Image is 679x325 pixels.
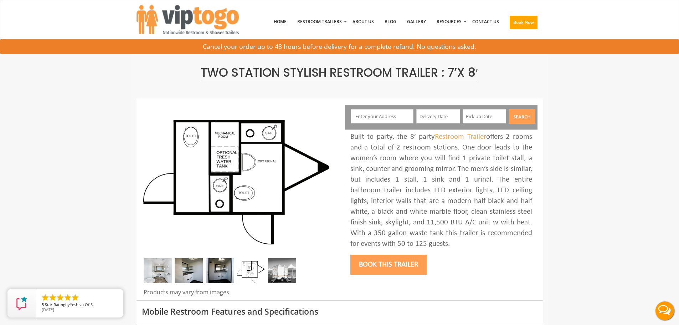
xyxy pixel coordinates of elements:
span: Star Rating [45,302,65,307]
a: Restroom Trailer [435,133,486,141]
h3: Mobile Restroom Features and Specifications [142,307,537,316]
li:  [63,293,72,302]
a: Home [268,3,292,40]
a: Gallery [402,3,431,40]
button: Book Now [510,16,537,29]
div: Products may vary from images [142,288,334,300]
a: Book Now [504,3,543,45]
li:  [41,293,50,302]
img: Review Rating [15,296,29,310]
li:  [48,293,57,302]
button: Book this trailer [350,255,427,275]
li:  [71,293,79,302]
input: Delivery Date [416,109,460,123]
img: Inside of complete restroom with a stall, a urinal, tissue holders, cabinets and mirror [144,258,172,283]
button: Live Chat [650,296,679,325]
li:  [56,293,65,302]
a: Contact Us [467,3,504,40]
span: by [42,303,118,308]
button: Search [509,109,535,124]
a: Restroom Trailers [292,3,347,40]
span: [DATE] [42,307,54,312]
a: Resources [431,3,467,40]
div: Built to party, the 8’ party offers 2 rooms and a total of 2 restroom stations. One door leads to... [350,132,532,249]
span: Yeshiva Of S. [70,302,94,307]
img: DSC_0016_email [175,258,203,283]
img: VIPTOGO [137,5,239,34]
a: Blog [379,3,402,40]
a: About Us [347,3,379,40]
img: A mini restroom trailer with two separate stations and separate doors for males and females [268,258,296,283]
img: A mini restroom trailer with two separate stations and separate doors for males and females [142,105,334,248]
span: 5 [42,302,44,307]
span: Two Station Stylish Restroom Trailer : 7’x 8′ [201,64,478,81]
img: Floor Plan of 2 station Mini restroom with sink and toilet [237,258,265,283]
input: Pick up Date [463,109,506,123]
img: DSC_0004_email [206,258,234,283]
input: Enter your Address [351,109,413,123]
